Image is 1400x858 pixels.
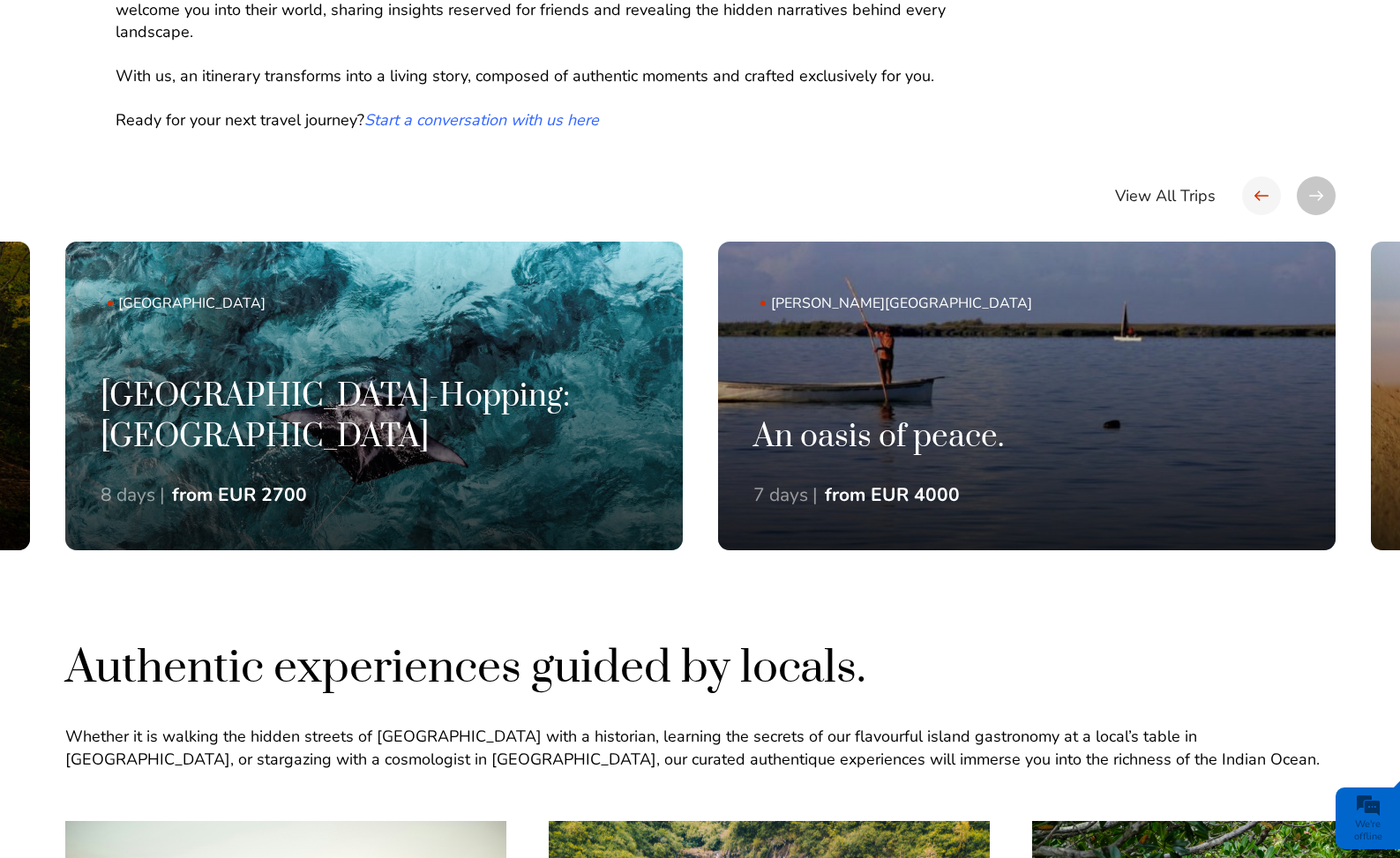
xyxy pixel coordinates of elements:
em: Submit [258,543,320,567]
a: Start a conversation with us here [364,109,599,131]
div: Minimize live chat window [289,9,332,51]
div: Navigation go back [19,91,46,117]
a: View All Trips [1115,176,1216,215]
div: We're offline [1340,818,1396,843]
p: Whether it is walking the hidden streets of [GEOGRAPHIC_DATA] with a historian, learning the secr... [65,726,1336,770]
p: Ready for your next travel journey? [116,109,991,131]
div: 7 days | [753,482,818,508]
h3: [GEOGRAPHIC_DATA]-Hopping: [GEOGRAPHIC_DATA] [101,377,648,458]
span: [PERSON_NAME][GEOGRAPHIC_DATA] [760,294,1223,313]
div: from EUR 2700 [172,482,307,508]
p: With us, an itinerary transforms into a living story, composed of authentic moments and crafted e... [116,65,991,87]
div: Leave a message [118,93,323,116]
input: Enter your last name [23,163,322,202]
div: 8 days | [101,482,165,508]
span: [GEOGRAPHIC_DATA] [108,294,570,313]
h3: An oasis of peace. [753,418,1300,459]
h2: Authentic experiences guided by locals. [65,638,1336,698]
textarea: Type your message and click 'Submit' [23,267,322,528]
input: Enter your email address [23,215,322,254]
div: from EUR 4000 [825,482,960,508]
